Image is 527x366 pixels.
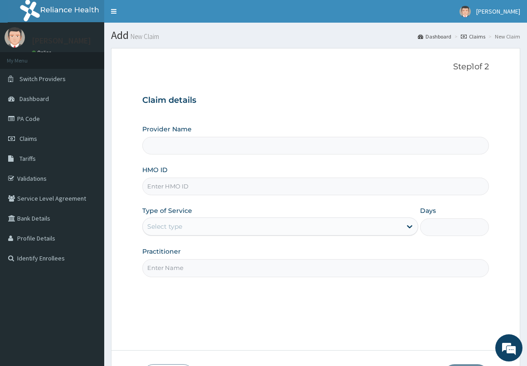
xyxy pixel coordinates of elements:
label: Provider Name [142,125,192,134]
span: Tariffs [19,154,36,163]
p: Step 1 of 2 [142,62,489,72]
span: Switch Providers [19,75,66,83]
span: Claims [19,135,37,143]
img: User Image [5,27,25,48]
label: Type of Service [142,206,192,215]
label: Days [420,206,436,215]
span: [PERSON_NAME] [476,7,520,15]
li: New Claim [486,33,520,40]
div: Select type [147,222,182,231]
a: Claims [461,33,485,40]
img: User Image [459,6,471,17]
a: Online [32,49,53,56]
label: HMO ID [142,165,168,174]
input: Enter Name [142,259,489,277]
p: [PERSON_NAME] [32,37,91,45]
h1: Add [111,29,520,41]
a: Dashboard [418,33,451,40]
label: Practitioner [142,247,181,256]
h3: Claim details [142,96,489,106]
span: Dashboard [19,95,49,103]
small: New Claim [129,33,159,40]
input: Enter HMO ID [142,178,489,195]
